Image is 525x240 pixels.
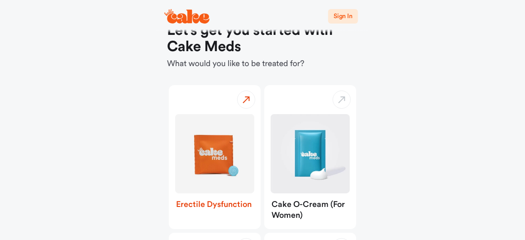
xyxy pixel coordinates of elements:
[328,9,358,24] button: Sign In
[175,114,254,193] img: Erectile Dysfunction
[169,193,261,218] div: Erectile Dysfunction
[271,114,350,193] img: Cake O-Cream (for Women)
[264,85,356,229] button: Cake O-Cream (for Women)Cake O-Cream (for Women)
[167,23,358,55] h1: Let’s get you started with Cake Meds
[334,13,353,19] span: Sign In
[167,23,358,70] div: What would you like to be treated for?
[169,85,261,229] button: Erectile DysfunctionErectile Dysfunction
[264,193,356,229] div: Cake O-Cream (for Women)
